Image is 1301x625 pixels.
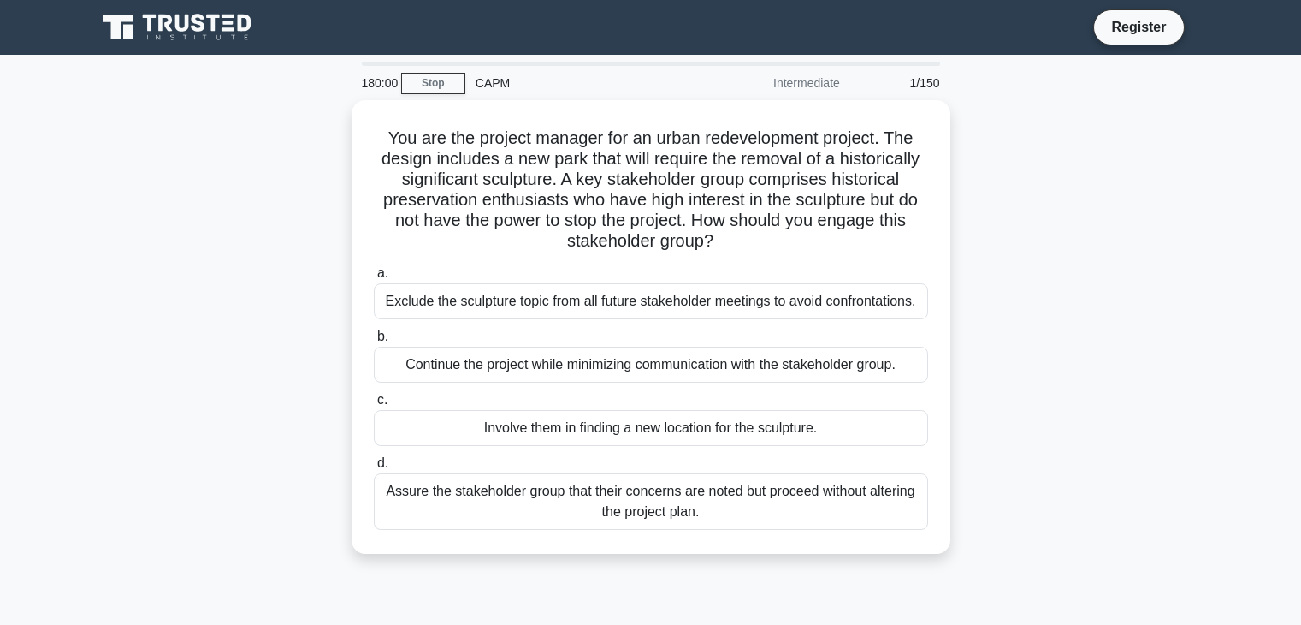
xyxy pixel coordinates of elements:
[374,347,928,383] div: Continue the project while minimizing communication with the stakeholder group.
[377,265,388,280] span: a.
[374,473,928,530] div: Assure the stakeholder group that their concerns are noted but proceed without altering the proje...
[377,329,388,343] span: b.
[377,455,388,470] span: d.
[701,66,850,100] div: Intermediate
[377,392,387,407] span: c.
[372,128,930,253] h5: You are the project manager for an urban redevelopment project. The design includes a new park th...
[850,66,950,100] div: 1/150
[465,66,701,100] div: CAPM
[1101,16,1176,38] a: Register
[352,66,401,100] div: 180:00
[374,410,928,446] div: Involve them in finding a new location for the sculpture.
[374,283,928,319] div: Exclude the sculpture topic from all future stakeholder meetings to avoid confrontations.
[401,73,465,94] a: Stop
